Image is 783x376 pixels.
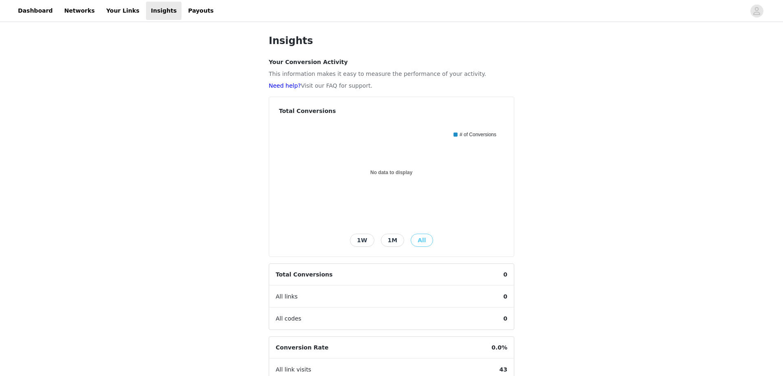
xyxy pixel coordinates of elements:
h1: Insights [269,33,514,48]
button: All [411,234,433,247]
p: This information makes it easy to measure the performance of your activity. [269,70,514,78]
div: avatar [753,4,761,18]
a: Payouts [183,2,219,20]
span: 0 [497,286,514,307]
text: No data to display [370,170,413,175]
button: 1W [350,234,374,247]
a: Insights [146,2,181,20]
span: All links [269,286,304,307]
span: Conversion Rate [269,337,335,358]
text: # of Conversions [460,132,496,137]
h4: Total Conversions [279,107,504,115]
span: 0 [497,308,514,330]
span: 0.0% [485,337,514,358]
h4: Your Conversion Activity [269,58,514,66]
p: Visit our FAQ for support. [269,82,514,90]
a: Need help? [269,82,301,89]
a: Your Links [101,2,144,20]
a: Networks [59,2,100,20]
span: Total Conversions [269,264,339,285]
span: All codes [269,308,308,330]
a: Dashboard [13,2,58,20]
span: 0 [497,264,514,285]
button: 1M [381,234,405,247]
